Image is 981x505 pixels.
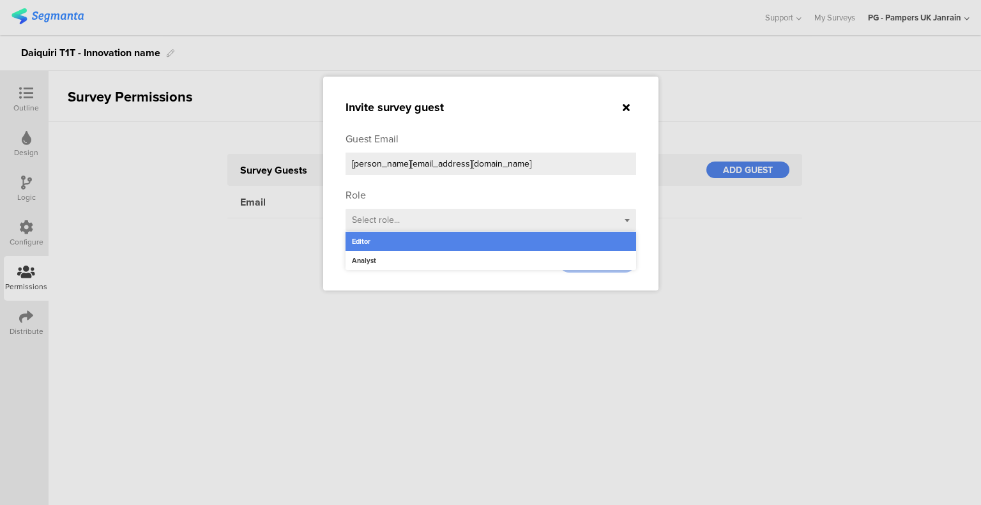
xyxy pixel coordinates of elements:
div: Analyst [346,251,636,270]
sg-small-dialog-title: Invite survey guest [346,99,444,116]
div: Guest Email [346,132,399,146]
div: Editor [346,232,636,251]
input: name@domain.com [346,153,636,175]
span: Select role... [352,213,400,227]
div: Role [346,188,366,202]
